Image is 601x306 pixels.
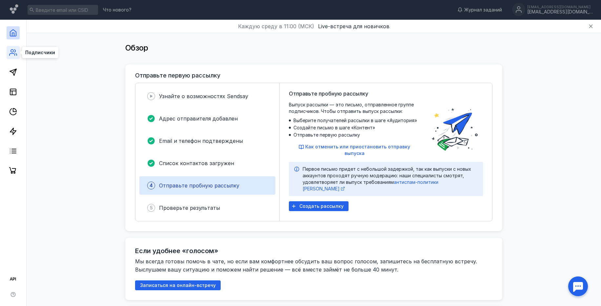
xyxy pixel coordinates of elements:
span: Журнал заданий [464,7,502,13]
span: Обзор [125,43,148,53]
span: Создайте письмо в шаге «Контент» [293,124,375,131]
span: Адрес отправителя добавлен [159,115,238,122]
span: Отправьте первую рассылку [293,132,360,138]
span: Узнайте о возможностях Sendsay [159,93,248,99]
span: Создать рассылку [299,204,344,209]
a: Записаться на онлайн-встречу [135,282,221,288]
span: Выберите получателей рассылки в шаге «Аудитория» [293,117,417,124]
button: Live-встреча для новичков [318,22,390,30]
h3: Отправьте первую рассылку [135,72,220,79]
span: Отправьте пробную рассылку [159,182,239,189]
div: Первое письмо придет с небольшой задержкой, так как выпуски с новых аккаунтов проходят ручную мод... [303,166,478,192]
a: Что нового? [100,8,135,12]
span: Проверьте результаты [159,205,220,211]
span: Записаться на онлайн-встречу [140,283,216,288]
span: 5 [150,205,153,211]
button: Как отменить или приостановить отправку выпуска [289,143,420,157]
div: [EMAIL_ADDRESS][DOMAIN_NAME] [527,9,593,15]
span: Отправьте пробную рассылку [289,90,368,98]
button: Записаться на онлайн-встречу [135,280,221,290]
span: Email и телефон подтверждены [159,138,243,144]
span: Выпуск рассылки — это письмо, отправленное группе подписчиков. Чтобы отправить выпуск рассылки: [289,101,420,115]
img: send-campaign-step-poster [427,101,483,158]
span: Каждую среду в 11:00 (МСК) [238,22,314,30]
a: Журнал заданий [454,7,505,13]
h2: Если удобнее «голосом» [135,247,218,255]
span: 4 [150,182,153,189]
span: Список контактов загружен [159,160,234,166]
span: Как отменить или приостановить отправку выпуска [305,144,410,156]
span: Мы всегда готовы помочь в чате, но если вам комфортнее обсудить ваш вопрос голосом, запишитесь на... [135,258,479,273]
div: [EMAIL_ADDRESS][DOMAIN_NAME] [527,5,593,9]
span: Live-встреча для новичков [318,23,390,30]
span: Подписчики [25,50,55,55]
span: Что нового? [103,8,131,12]
input: Введите email или CSID [28,5,98,15]
button: Создать рассылку [289,201,349,211]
